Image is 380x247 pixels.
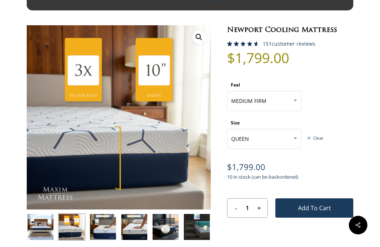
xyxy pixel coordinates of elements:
[227,48,235,67] span: $
[192,30,206,44] a: View full-screen image gallery
[227,41,239,53] span: 151
[227,131,301,147] span: QUEEN
[240,199,255,217] input: Product quantity
[263,40,272,47] span: 151
[231,82,240,88] label: Feel
[307,136,324,141] a: Clear options
[227,199,240,217] input: -
[231,120,240,126] label: Size
[227,25,353,35] h1: Newport Cooling Mattress
[275,198,353,218] button: Add to cart
[227,162,265,172] bdi: 1,799.00
[227,93,301,109] span: MEDIUM FIRM
[227,91,301,111] span: MEDIUM FIRM
[227,41,257,78] span: Rated out of 5 based on customer ratings
[263,41,315,47] a: 151customer reviews
[227,41,259,46] div: Rated 4.69 out of 5
[227,172,353,187] p: 10 in stock (can be backordered)
[227,129,301,149] span: QUEEN
[227,48,289,67] bdi: 1,799.00
[227,162,232,172] span: $
[255,199,268,217] input: +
